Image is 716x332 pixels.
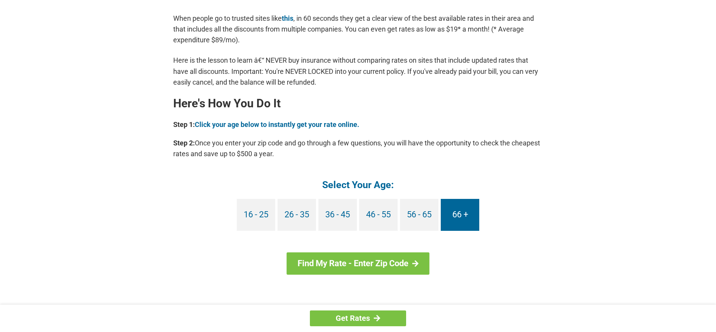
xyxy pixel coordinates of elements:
p: Here is the lesson to learn â€“ NEVER buy insurance without comparing rates on sites that include... [173,55,543,87]
h2: Here's How You Do It [173,97,543,110]
a: 16 - 25 [237,199,275,231]
h4: Select Your Age: [173,179,543,191]
p: When people go to trusted sites like , in 60 seconds they get a clear view of the best available ... [173,13,543,45]
a: 66 + [441,199,479,231]
a: Click your age below to instantly get your rate online. [195,120,359,128]
b: Step 2: [173,139,195,147]
a: 36 - 45 [318,199,357,231]
p: Once you enter your zip code and go through a few questions, you will have the opportunity to che... [173,138,543,159]
a: Find My Rate - Enter Zip Code [287,252,430,275]
a: Get Rates [310,310,406,326]
b: Step 1: [173,120,195,128]
a: 56 - 65 [400,199,438,231]
a: 46 - 55 [359,199,398,231]
a: 26 - 35 [278,199,316,231]
a: this [282,14,293,22]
